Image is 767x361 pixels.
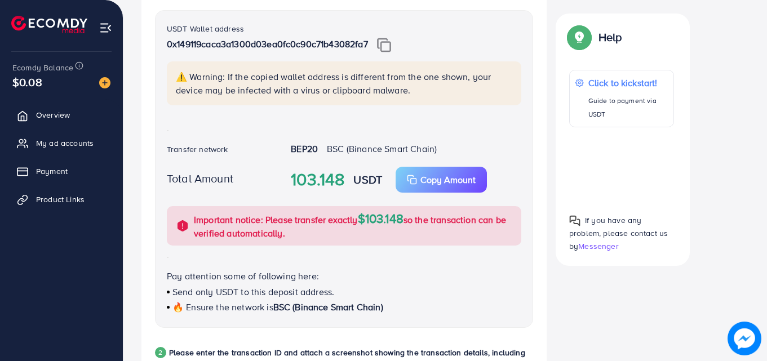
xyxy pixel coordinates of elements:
[291,167,344,192] strong: 103.148
[12,62,73,73] span: Ecomdy Balance
[194,212,515,240] p: Important notice: Please transfer exactly so the transaction can be verified automatically.
[167,37,521,52] p: 0x149119caca3a1300d03ea0fc0c90c71b43082fa7
[396,167,487,193] button: Copy Amount
[569,215,580,226] img: Popup guide
[327,142,437,155] span: BSC (Binance Smart Chain)
[273,301,383,313] span: BSC (Binance Smart Chain)
[167,144,228,155] label: Transfer network
[291,142,318,155] strong: BEP20
[176,70,515,97] p: ⚠️ Warning: If the copied wallet address is different from the one shown, your device may be infe...
[99,21,112,34] img: menu
[569,214,668,251] span: If you have any problem, please contact us by
[353,171,382,188] strong: USDT
[377,38,391,52] img: img
[36,194,85,205] span: Product Links
[420,173,476,186] p: Copy Amount
[8,160,114,182] a: Payment
[167,285,521,298] p: Send only USDT to this deposit address.
[8,188,114,211] a: Product Links
[569,27,589,47] img: Popup guide
[12,74,42,90] span: $0.08
[598,30,622,44] p: Help
[578,240,618,252] span: Messenger
[167,269,521,283] p: Pay attention some of following here:
[99,77,110,88] img: image
[36,137,94,149] span: My ad accounts
[176,219,189,233] img: alert
[172,301,273,313] span: 🔥 Ensure the network is
[728,322,761,355] img: image
[588,94,668,121] p: Guide to payment via USDT
[358,210,404,227] span: $103.148
[167,170,233,186] label: Total Amount
[155,347,166,358] div: 2
[8,104,114,126] a: Overview
[11,16,87,33] img: logo
[36,166,68,177] span: Payment
[167,23,244,34] label: USDT Wallet address
[588,76,668,90] p: Click to kickstart!
[36,109,70,121] span: Overview
[8,132,114,154] a: My ad accounts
